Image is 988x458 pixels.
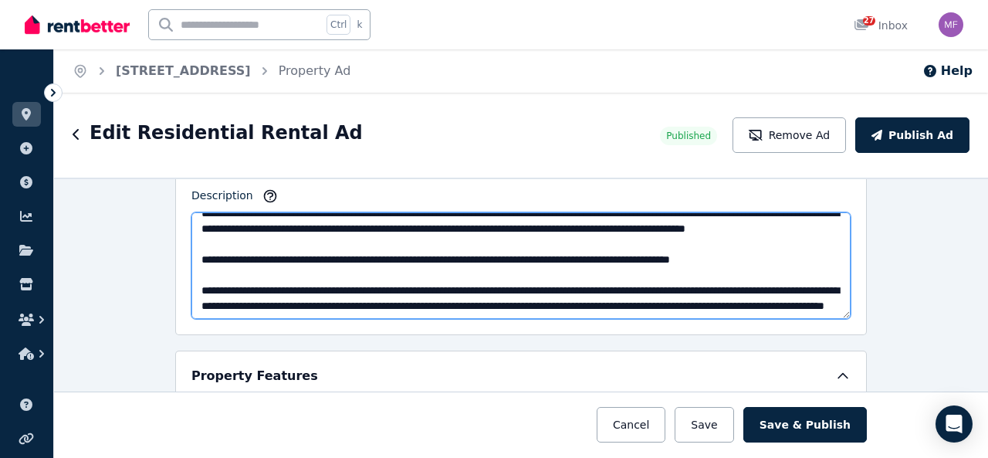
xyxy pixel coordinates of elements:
button: Cancel [597,407,665,443]
label: Description [191,188,253,209]
span: Ctrl [327,15,350,35]
button: Save [675,407,733,443]
img: RentBetter [25,13,130,36]
span: Published [666,130,711,142]
h5: Property Features [191,367,318,385]
div: Inbox [854,18,908,33]
button: Publish Ad [855,117,969,153]
span: 27 [863,16,875,25]
button: Save & Publish [743,407,867,443]
div: Open Intercom Messenger [936,405,973,443]
a: Property Ad [279,63,351,78]
img: Michael Farrugia [939,12,963,37]
button: Remove Ad [733,117,846,153]
a: [STREET_ADDRESS] [116,63,251,78]
span: k [357,19,362,31]
nav: Breadcrumb [54,49,369,93]
button: Help [922,62,973,80]
h1: Edit Residential Rental Ad [90,120,363,145]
